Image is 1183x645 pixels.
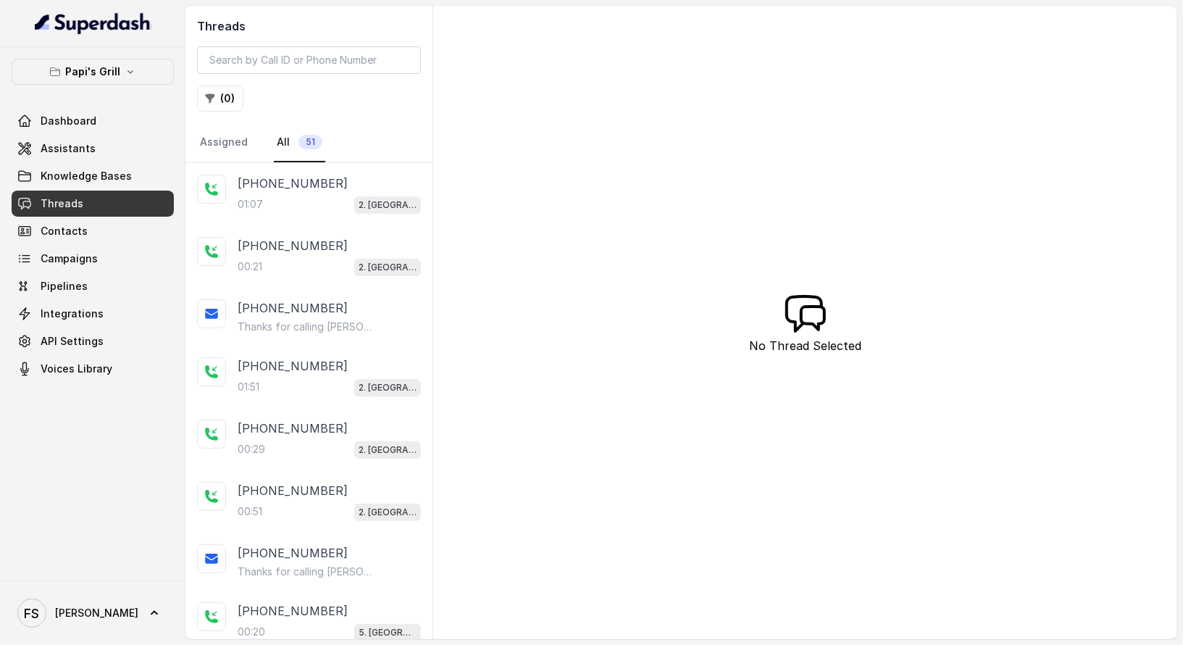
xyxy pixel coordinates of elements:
[238,544,348,562] p: [PHONE_NUMBER]
[41,224,88,238] span: Contacts
[359,625,417,640] p: 5. [GEOGRAPHIC_DATA]
[238,237,348,254] p: [PHONE_NUMBER]
[41,196,83,211] span: Threads
[55,606,138,620] span: [PERSON_NAME]
[12,191,174,217] a: Threads
[41,362,112,376] span: Voices Library
[41,169,132,183] span: Knowledge Bases
[12,328,174,354] a: API Settings
[197,46,421,74] input: Search by Call ID or Phone Number
[238,197,263,212] p: 01:07
[359,380,417,395] p: 2. [GEOGRAPHIC_DATA]
[12,136,174,162] a: Assistants
[12,218,174,244] a: Contacts
[359,443,417,457] p: 2. [GEOGRAPHIC_DATA]
[238,565,377,579] p: Thanks for calling [PERSON_NAME]'s Grill Stockbridge! Check out our menu: [URL][DOMAIN_NAME] Call...
[298,135,322,149] span: 51
[12,301,174,327] a: Integrations
[41,334,104,349] span: API Settings
[274,123,325,162] a: All51
[12,108,174,134] a: Dashboard
[359,198,417,212] p: 2. [GEOGRAPHIC_DATA]
[238,482,348,499] p: [PHONE_NUMBER]
[41,307,104,321] span: Integrations
[35,12,151,35] img: light.svg
[65,63,120,80] p: Papi's Grill
[238,380,259,394] p: 01:51
[12,593,174,633] a: [PERSON_NAME]
[12,163,174,189] a: Knowledge Bases
[238,442,265,457] p: 00:29
[12,246,174,272] a: Campaigns
[197,86,243,112] button: (0)
[359,505,417,520] p: 2. [GEOGRAPHIC_DATA]
[197,123,251,162] a: Assigned
[12,356,174,382] a: Voices Library
[12,59,174,85] button: Papi's Grill
[238,504,262,519] p: 00:51
[238,299,348,317] p: [PHONE_NUMBER]
[197,17,421,35] h2: Threads
[238,625,265,639] p: 00:20
[41,141,96,156] span: Assistants
[12,273,174,299] a: Pipelines
[238,259,262,274] p: 00:21
[41,279,88,294] span: Pipelines
[749,337,861,354] p: No Thread Selected
[25,606,40,621] text: FS
[238,420,348,437] p: [PHONE_NUMBER]
[197,123,421,162] nav: Tabs
[238,602,348,620] p: [PHONE_NUMBER]
[238,357,348,375] p: [PHONE_NUMBER]
[41,114,96,128] span: Dashboard
[238,175,348,192] p: [PHONE_NUMBER]
[41,251,98,266] span: Campaigns
[238,320,377,334] p: Thanks for calling [PERSON_NAME]'s Grill Stockbridge! Complete this form to apply for a job: [URL...
[359,260,417,275] p: 2. [GEOGRAPHIC_DATA]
